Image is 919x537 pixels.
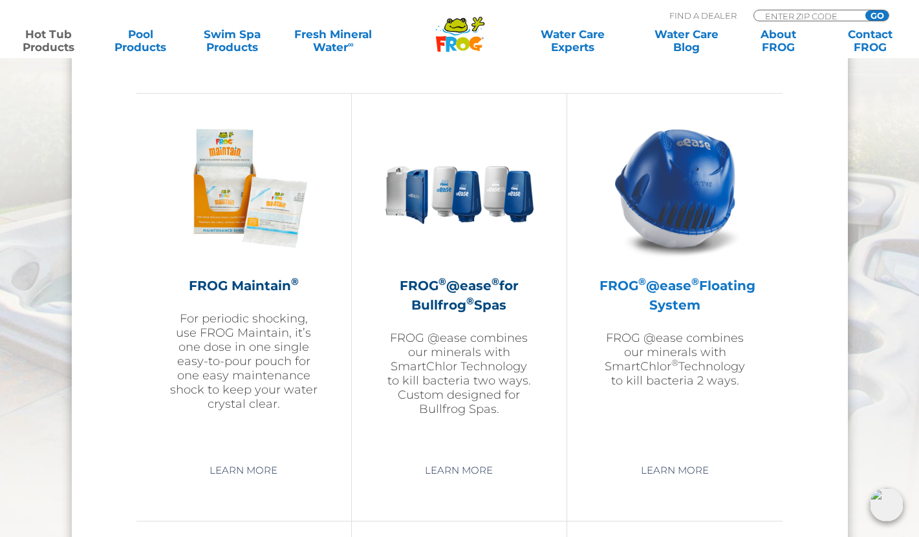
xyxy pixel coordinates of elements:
[169,113,319,263] img: Frog_Maintain_Hero-2-v2-300x300.png
[669,10,737,21] p: Find A Dealer
[291,275,299,288] sup: ®
[600,331,750,388] p: FROG @ease combines our minerals with SmartChlor Technology to kill bacteria 2 ways.
[764,10,851,21] input: Zip Code Form
[195,459,292,482] a: Learn More
[600,113,750,263] img: hot-tub-product-atease-system-300x300.png
[638,275,646,288] sup: ®
[600,276,750,315] h2: FROG @ease Floating System
[13,28,84,54] a: Hot TubProducts
[348,39,354,49] sup: ∞
[492,275,499,288] sup: ®
[600,113,750,449] a: FROG®@ease®Floating SystemFROG @ease combines our minerals with SmartChlor®Technology to kill bac...
[384,276,534,315] h2: FROG @ease for Bullfrog Spas
[169,311,319,411] p: For periodic shocking, use FROG Maintain, it’s one dose in one single easy-to-pour pouch for one ...
[288,28,378,54] a: Fresh MineralWater∞
[410,459,508,482] a: Learn More
[466,295,474,307] sup: ®
[626,459,724,482] a: Learn More
[169,276,319,295] h2: FROG Maintain
[384,331,534,416] p: FROG @ease combines our minerals with SmartChlor Technology to kill bacteria two ways. Custom des...
[742,28,814,54] a: AboutFROG
[691,275,699,288] sup: ®
[384,113,534,263] img: bullfrog-product-hero-300x300.png
[105,28,176,54] a: PoolProducts
[870,488,903,521] img: openIcon
[671,357,678,368] sup: ®
[865,10,889,21] input: GO
[834,28,905,54] a: ContactFROG
[438,275,446,288] sup: ®
[651,28,722,54] a: Water CareBlog
[197,28,268,54] a: Swim SpaProducts
[169,113,319,449] a: FROG Maintain®For periodic shocking, use FROG Maintain, it’s one dose in one single easy-to-pour ...
[514,28,631,54] a: Water CareExperts
[384,113,534,449] a: FROG®@ease®for Bullfrog®SpasFROG @ease combines our minerals with SmartChlor Technology to kill b...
